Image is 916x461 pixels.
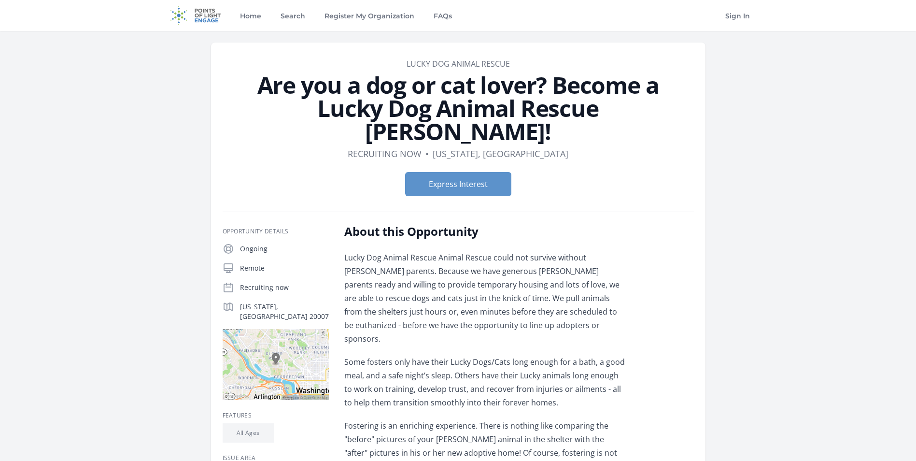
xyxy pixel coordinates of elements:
[223,412,329,419] h3: Features
[240,302,329,321] p: [US_STATE], [GEOGRAPHIC_DATA] 20007
[405,172,511,196] button: Express Interest
[344,224,627,239] h2: About this Opportunity
[223,423,274,443] li: All Ages
[348,147,422,160] dd: Recruiting now
[240,244,329,254] p: Ongoing
[240,263,329,273] p: Remote
[425,147,429,160] div: •
[344,251,627,346] p: Lucky Dog Animal Rescue Animal Rescue could not survive without [PERSON_NAME] parents. Because we...
[223,228,329,235] h3: Opportunity Details
[223,329,329,400] img: Map
[407,58,510,69] a: Lucky Dog Animal Rescue
[223,73,694,143] h1: Are you a dog or cat lover? Become a Lucky Dog Animal Rescue [PERSON_NAME]!
[344,355,627,409] p: Some fosters only have their Lucky Dogs/Cats long enough for a bath, a good meal, and a safe nigh...
[240,283,329,292] p: Recruiting now
[433,147,568,160] dd: [US_STATE], [GEOGRAPHIC_DATA]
